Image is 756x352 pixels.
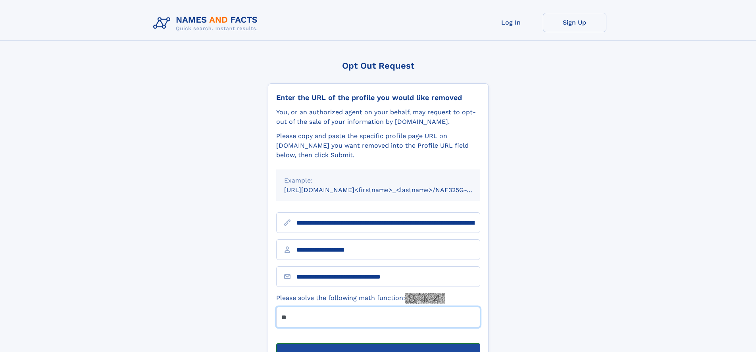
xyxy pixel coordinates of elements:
[543,13,606,32] a: Sign Up
[276,293,445,304] label: Please solve the following math function:
[276,108,480,127] div: You, or an authorized agent on your behalf, may request to opt-out of the sale of your informatio...
[268,61,489,71] div: Opt Out Request
[284,176,472,185] div: Example:
[479,13,543,32] a: Log In
[276,131,480,160] div: Please copy and paste the specific profile page URL on [DOMAIN_NAME] you want removed into the Pr...
[276,93,480,102] div: Enter the URL of the profile you would like removed
[284,186,495,194] small: [URL][DOMAIN_NAME]<firstname>_<lastname>/NAF325G-xxxxxxxx
[150,13,264,34] img: Logo Names and Facts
